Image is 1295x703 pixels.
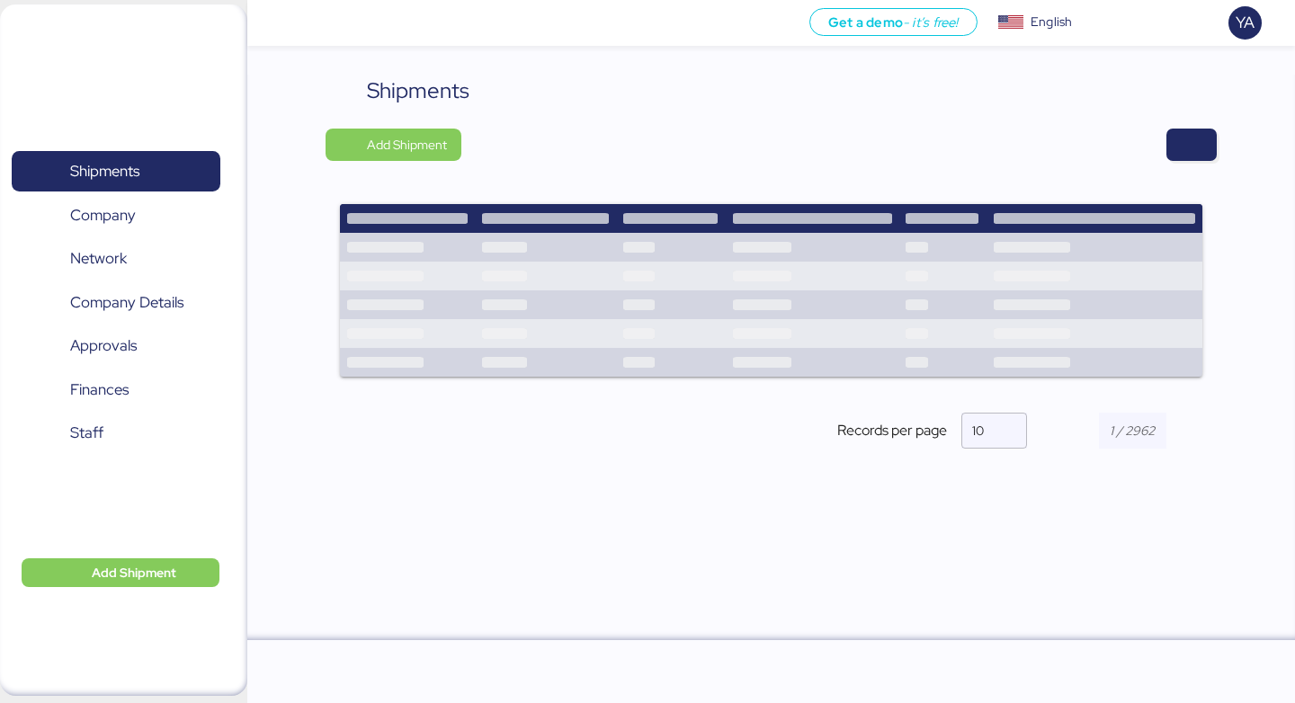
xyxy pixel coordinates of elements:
[70,202,136,228] span: Company
[258,8,289,39] button: Menu
[1236,11,1255,34] span: YA
[1031,13,1072,31] div: English
[12,325,220,367] a: Approvals
[12,194,220,236] a: Company
[70,289,183,316] span: Company Details
[70,333,137,359] span: Approvals
[22,558,219,587] button: Add Shipment
[70,158,139,184] span: Shipments
[12,238,220,280] a: Network
[70,377,129,403] span: Finances
[367,134,447,156] span: Add Shipment
[12,151,220,192] a: Shipments
[367,75,469,107] div: Shipments
[1099,413,1166,449] input: 1 / 2962
[70,245,127,271] span: Network
[12,369,220,410] a: Finances
[837,420,947,441] span: Records per page
[12,281,220,323] a: Company Details
[70,420,103,446] span: Staff
[92,562,176,583] span: Add Shipment
[972,423,984,439] span: 10
[12,413,220,454] a: Staff
[326,129,461,161] button: Add Shipment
